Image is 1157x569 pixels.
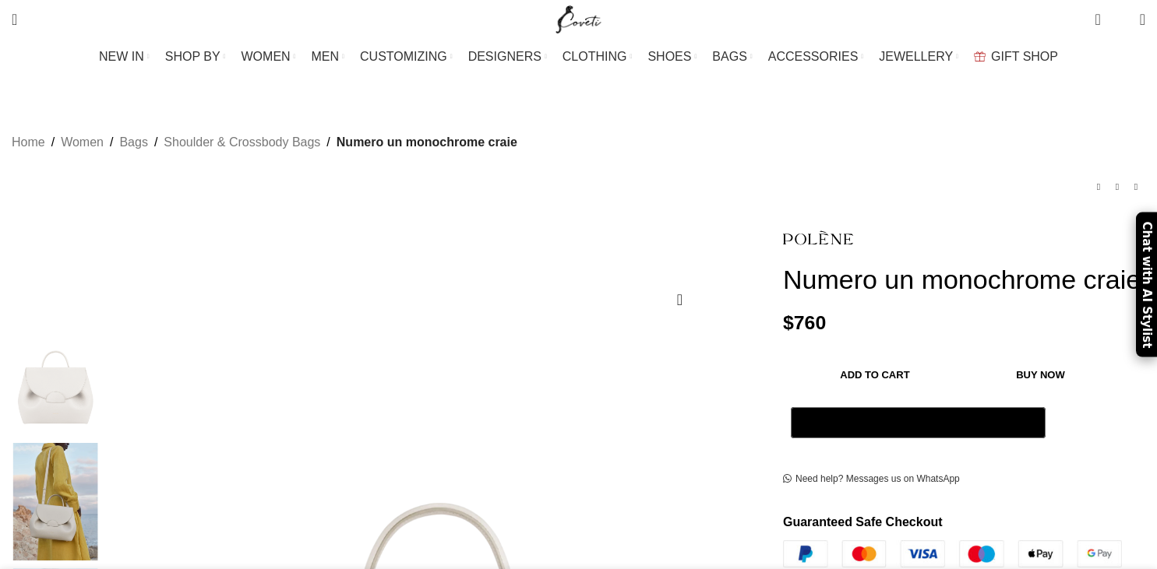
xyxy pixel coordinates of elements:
a: GIFT SHOP [974,41,1058,72]
a: Home [12,132,45,153]
nav: Breadcrumb [12,132,517,153]
span: DESIGNERS [468,49,541,64]
span: WOMEN [242,49,291,64]
a: NEW IN [99,41,150,72]
span: 0 [1116,16,1127,27]
a: 0 [1087,4,1108,35]
span: BAGS [712,49,746,64]
button: Buy now [967,359,1114,392]
bdi: 760 [783,312,826,333]
span: Numero un monochrome craie [337,132,517,153]
span: SHOES [647,49,691,64]
button: Add to cart [791,359,959,392]
img: GiftBag [974,51,986,61]
span: GIFT SHOP [991,49,1058,64]
button: Pay with GPay [791,407,1046,438]
a: ACCESSORIES [768,41,864,72]
span: NEW IN [99,49,144,64]
img: Polene [783,220,853,256]
span: MEN [312,49,340,64]
img: guaranteed-safe-checkout-bordered.j [783,540,1122,567]
span: 0 [1096,8,1108,19]
span: CUSTOMIZING [360,49,447,64]
a: WOMEN [242,41,296,72]
a: Next product [1127,177,1145,196]
a: Shoulder & Crossbody Bags [164,132,320,153]
span: SHOP BY [165,49,220,64]
div: Main navigation [4,41,1153,72]
a: Bags [119,132,147,153]
a: DESIGNERS [468,41,547,72]
img: Polene [8,317,103,435]
a: Women [61,132,104,153]
span: $ [783,312,794,333]
img: Polene bag [8,443,103,561]
a: CLOTHING [563,41,633,72]
div: My Wishlist [1113,4,1128,35]
span: ACCESSORIES [768,49,859,64]
span: JEWELLERY [879,49,953,64]
h1: Numero un monochrome craie [783,264,1145,296]
a: Search [4,4,25,35]
a: SHOP BY [165,41,226,72]
a: MEN [312,41,344,72]
a: BAGS [712,41,752,72]
a: SHOES [647,41,697,72]
strong: Guaranteed Safe Checkout [783,515,943,529]
a: Previous product [1089,177,1108,196]
a: Site logo [552,12,605,25]
a: CUSTOMIZING [360,41,453,72]
a: Need help? Messages us on WhatsApp [783,473,960,486]
span: CLOTHING [563,49,627,64]
a: JEWELLERY [879,41,958,72]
